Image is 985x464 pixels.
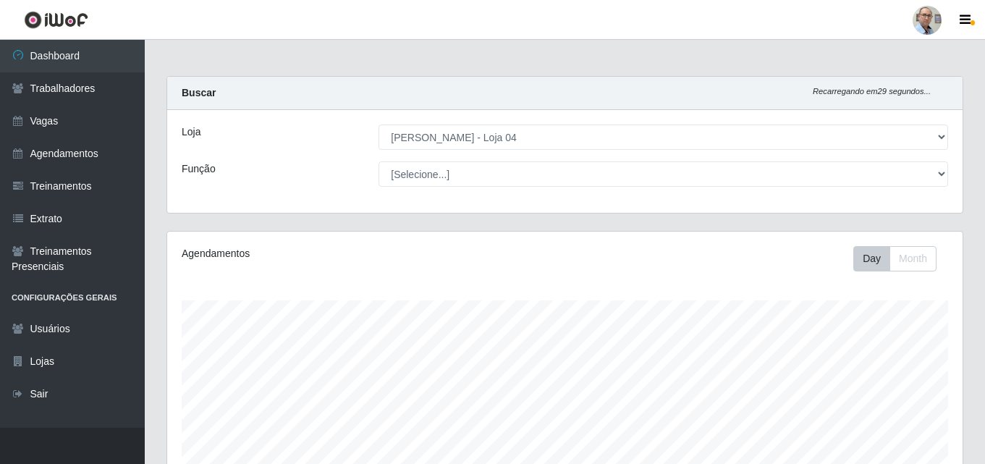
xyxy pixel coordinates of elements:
[182,246,489,261] div: Agendamentos
[182,87,216,98] strong: Buscar
[182,161,216,177] label: Função
[889,246,937,271] button: Month
[813,87,931,96] i: Recarregando em 29 segundos...
[853,246,948,271] div: Toolbar with button groups
[853,246,937,271] div: First group
[182,125,200,140] label: Loja
[853,246,890,271] button: Day
[24,11,88,29] img: CoreUI Logo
